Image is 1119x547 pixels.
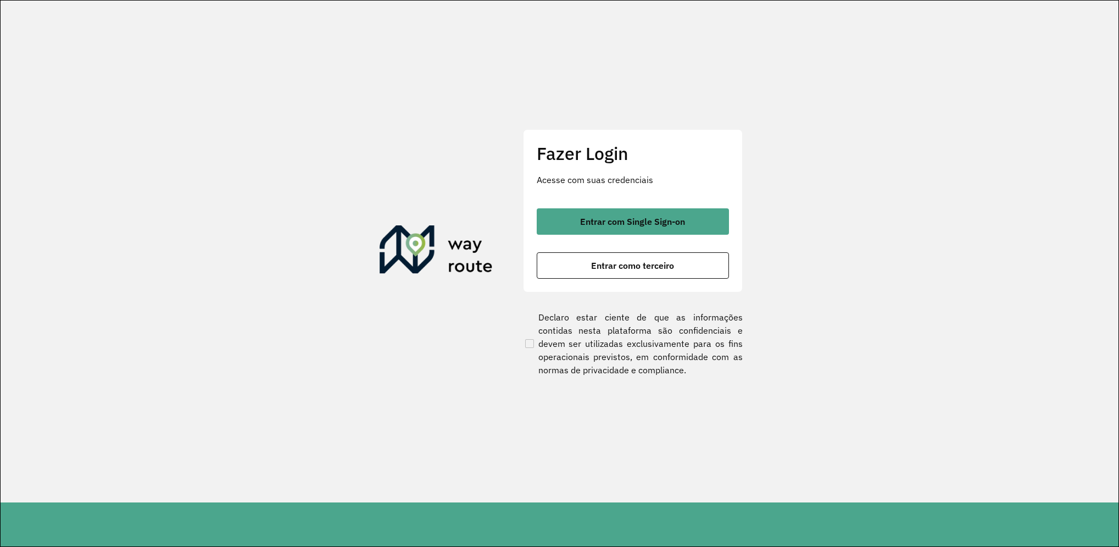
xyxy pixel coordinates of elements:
button: button [537,252,729,279]
span: Entrar com Single Sign-on [580,217,685,226]
span: Entrar como terceiro [591,261,674,270]
label: Declaro estar ciente de que as informações contidas nesta plataforma são confidenciais e devem se... [523,311,743,377]
h2: Fazer Login [537,143,729,164]
p: Acesse com suas credenciais [537,173,729,186]
button: button [537,208,729,235]
img: Roteirizador AmbevTech [380,225,493,278]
